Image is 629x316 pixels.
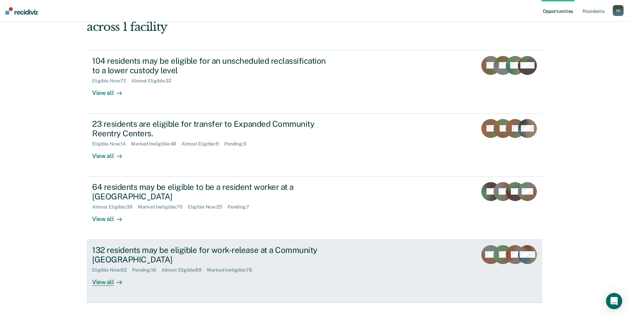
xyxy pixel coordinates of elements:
div: H J [613,5,624,16]
div: Eligible Now : 63 [92,267,132,273]
div: Marked Ineligible : 78 [207,267,257,273]
div: View all [92,210,130,223]
div: 23 residents are eligible for transfer to Expanded Community Reentry Centers. [92,119,330,139]
div: 64 residents may be eligible to be a resident worker at a [GEOGRAPHIC_DATA] [92,182,330,202]
div: Open Intercom Messenger [606,293,622,309]
div: Almost Eligible : 69 [162,267,207,273]
div: Pending : 7 [228,204,255,210]
div: View all [92,147,130,160]
div: Pending : 16 [132,267,162,273]
div: Hi, [PERSON_NAME]. We’ve found some outstanding items across 1 facility [87,6,451,34]
div: Marked Ineligible : 48 [131,141,182,147]
div: Eligible Now : 72 [92,78,131,84]
div: Eligible Now : 14 [92,141,131,147]
div: View all [92,273,130,286]
img: Recidiviz [5,7,38,15]
div: Almost Eligible : 9 [182,141,224,147]
a: 132 residents may be eligible for work-release at a Community [GEOGRAPHIC_DATA]Eligible Now:63Pen... [87,240,542,303]
div: Marked Ineligible : 70 [138,204,188,210]
button: HJ [613,5,624,16]
a: 23 residents are eligible for transfer to Expanded Community Reentry Centers.Eligible Now:14Marke... [87,114,542,177]
a: 104 residents may be eligible for an unscheduled reclassification to a lower custody levelEligibl... [87,50,542,114]
div: 104 residents may be eligible for an unscheduled reclassification to a lower custody level [92,56,330,76]
div: Pending : 3 [224,141,252,147]
div: View all [92,84,130,97]
div: Almost Eligible : 39 [92,204,138,210]
div: Eligible Now : 25 [188,204,228,210]
div: 132 residents may be eligible for work-release at a Community [GEOGRAPHIC_DATA] [92,245,330,265]
div: Almost Eligible : 32 [131,78,177,84]
a: 64 residents may be eligible to be a resident worker at a [GEOGRAPHIC_DATA]Almost Eligible:39Mark... [87,177,542,240]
